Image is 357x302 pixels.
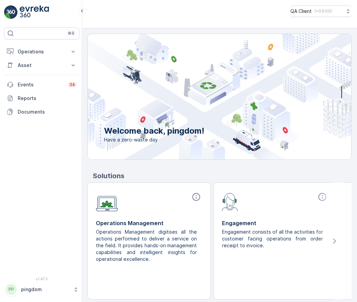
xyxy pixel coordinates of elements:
button: Asset [4,58,79,72]
p: 34 [69,82,75,87]
img: module-icon [96,192,118,212]
div: PP [6,284,17,295]
img: logo [4,5,18,19]
p: Reports [18,95,76,102]
p: ⌘B [68,31,74,36]
p: Operations Management digitises all the actions performed to deliver a service on the field. It p... [96,229,197,263]
p: pingdom [21,286,70,293]
p: Documents [18,108,76,115]
button: Operations [4,45,79,58]
img: city illustration [57,34,351,160]
img: module-icon [222,192,238,211]
p: Solutions [93,171,352,181]
p: Asset [18,62,66,69]
a: Documents [4,105,79,119]
button: PPpingdom [4,282,79,297]
p: Welcome back, pingdom! [104,125,204,136]
a: Events34 [4,78,79,91]
p: Operations Management [96,219,202,227]
p: Events [18,81,64,88]
p: Engagement [222,219,328,227]
p: ( +03:00 ) [314,9,332,14]
span: v 1.47.3 [4,277,79,281]
a: Reports [4,91,79,105]
button: QA Client(+03:00) [290,5,352,17]
p: QA Client [290,8,312,15]
span: Have a zero-waste day [104,136,204,143]
p: Operations [18,48,66,55]
p: Engagement consists of all the activities for customer facing operations from order receipt to in... [222,229,323,249]
img: logo_light-DOdMpM7g.png [20,5,49,19]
